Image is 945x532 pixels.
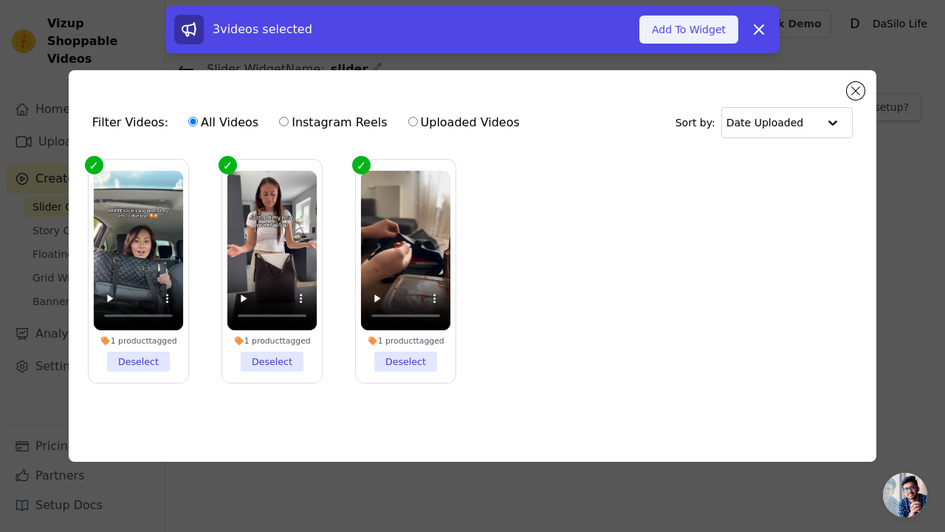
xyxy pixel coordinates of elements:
span: 3 videos selected [213,22,312,36]
div: 1 product tagged [227,335,317,346]
label: All Videos [188,113,259,132]
div: 1 product tagged [94,335,184,346]
label: Uploaded Videos [408,113,520,132]
button: Close modal [847,82,865,100]
a: Open chat [883,473,927,517]
div: Sort by: [676,107,853,138]
label: Instagram Reels [278,113,388,132]
div: Filter Videos: [92,106,528,140]
button: Add To Widget [639,16,738,44]
div: 1 product tagged [361,335,451,346]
